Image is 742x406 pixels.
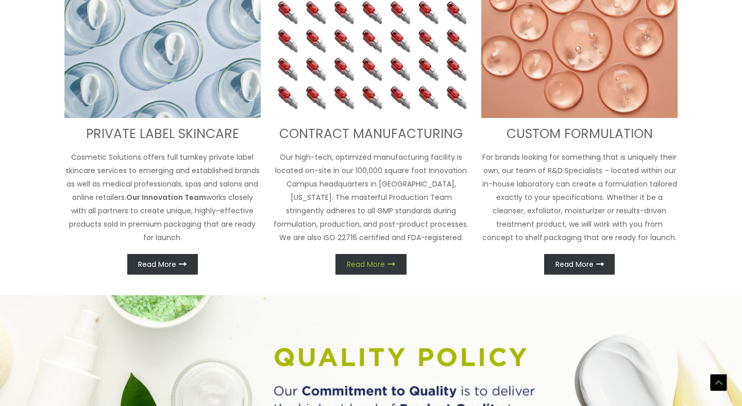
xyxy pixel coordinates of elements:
p: Our high-tech, optimized manufacturing facility is located on-site in our 100,000 square foot Inn... [273,150,469,244]
span: Read More [138,261,176,268]
p: Cosmetic Solutions offers full turnkey private label skincare services to emerging and establishe... [64,150,261,244]
a: Read More [335,254,406,275]
p: For brands looking for something that is uniquely their own, our team of R&D Specialists – locate... [481,150,678,244]
a: Read More [127,254,198,275]
h3: CONTRACT MANUFACTURING [273,126,469,143]
span: Read More [347,261,385,268]
span: Read More [555,261,594,268]
h3: PRIVATE LABEL SKINCARE [64,126,261,143]
h3: CUSTOM FORMULATION [481,126,678,143]
strong: Our Innovation Team [126,192,206,202]
a: Read More [544,254,615,275]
